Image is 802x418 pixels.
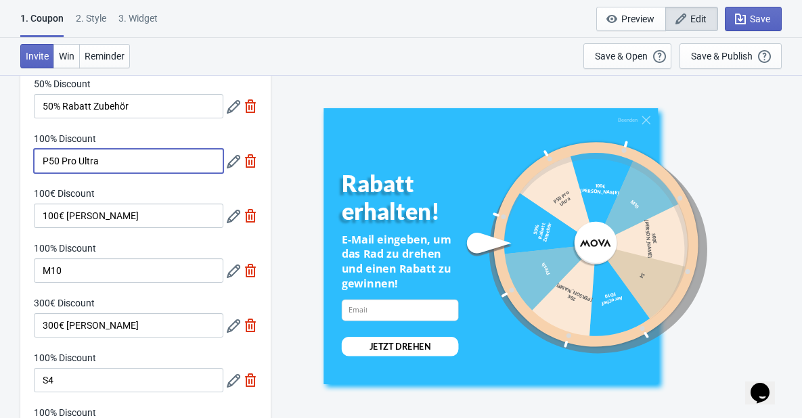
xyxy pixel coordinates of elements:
[621,14,654,24] span: Preview
[34,187,95,200] label: 100€ Discount
[691,51,753,62] div: Save & Publish
[79,44,130,68] button: Reminder
[690,14,707,24] span: Edit
[34,132,96,145] label: 100% Discount
[76,11,106,35] div: 2 . Style
[595,51,648,62] div: Save & Open
[341,232,458,291] div: E-Mail eingeben, um das Rad zu drehen und einen Rabatt zu gewinnen!
[244,154,257,168] img: delete.svg
[244,319,257,332] img: delete.svg
[34,296,95,310] label: 300€ Discount
[244,264,257,277] img: delete.svg
[680,43,782,69] button: Save & Publish
[53,44,80,68] button: Win
[20,11,64,37] div: 1. Coupon
[20,44,54,68] button: Invite
[583,43,671,69] button: Save & Open
[34,241,96,255] label: 100% Discount
[745,364,788,404] iframe: chat widget
[618,117,638,123] div: Beenden
[244,373,257,387] img: delete.svg
[750,14,770,24] span: Save
[59,51,74,62] span: Win
[118,11,158,35] div: 3. Widget
[85,51,125,62] span: Reminder
[244,209,257,223] img: delete.svg
[596,7,666,31] button: Preview
[725,7,782,31] button: Save
[665,7,718,31] button: Edit
[26,51,49,62] span: Invite
[369,340,430,352] div: JETZT DREHEN
[341,169,481,225] div: Rabatt erhalten!
[34,77,91,91] label: 50% Discount
[244,99,257,113] img: delete.svg
[341,299,458,321] input: Email
[34,351,96,365] label: 100% Discount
